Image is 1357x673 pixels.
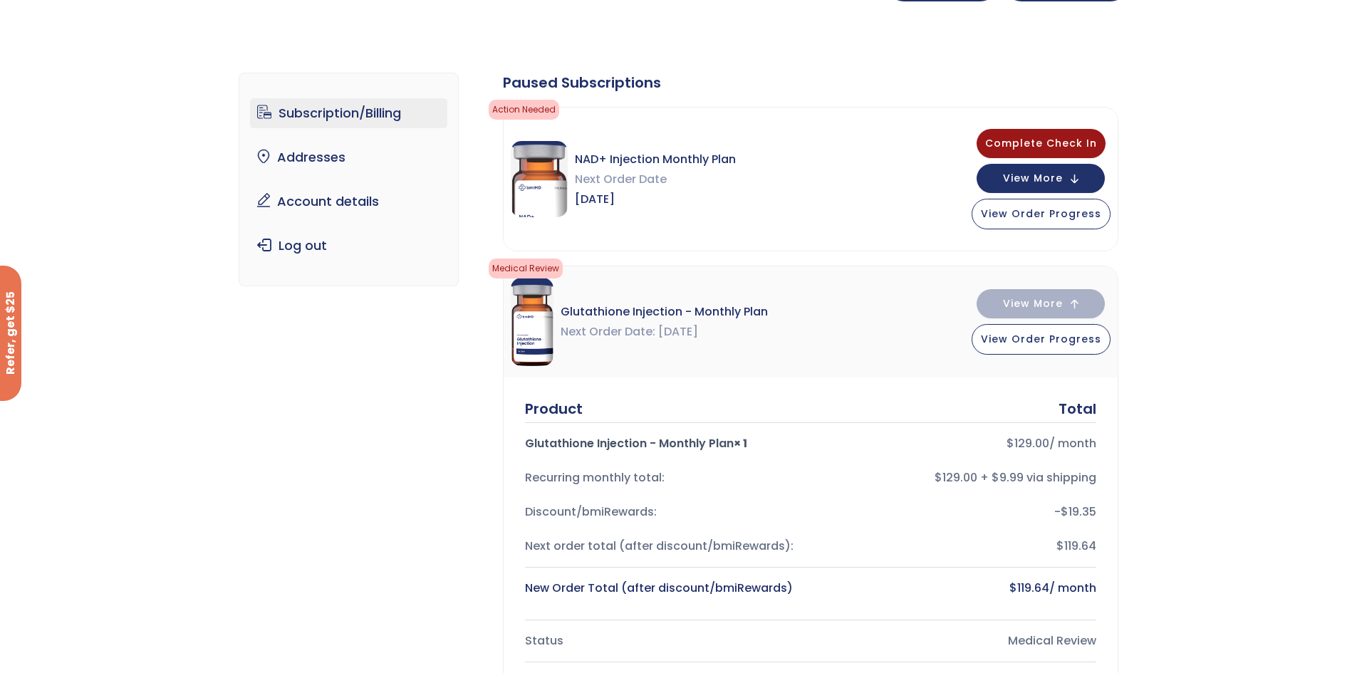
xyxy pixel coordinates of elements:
[525,399,583,419] div: Product
[977,129,1106,158] button: Complete Check In
[1009,580,1049,596] bdi: 119.64
[972,324,1111,355] button: View Order Progress
[503,73,1118,93] div: Paused Subscriptions
[972,199,1111,229] button: View Order Progress
[1007,435,1049,452] bdi: 129.00
[575,169,736,189] span: Next Order Date
[250,231,447,261] a: Log out
[250,142,447,172] a: Addresses
[1003,299,1063,308] span: View More
[981,207,1101,221] span: View Order Progress
[489,259,563,278] span: Medical Review
[1061,504,1096,520] span: 19.35
[575,150,736,169] span: NAD+ Injection Monthly Plan
[525,536,799,556] div: Next order total (after discount/bmiRewards):
[822,468,1096,488] div: $129.00 + $9.99 via shipping
[561,322,655,342] span: Next Order Date
[822,502,1096,522] div: -
[561,302,768,322] span: Glutathione Injection - Monthly Plan
[822,578,1096,598] div: / month
[1007,435,1014,452] span: $
[1009,580,1017,596] span: $
[1061,504,1069,520] span: $
[489,100,559,120] span: Action Needed
[977,164,1105,193] button: View More
[977,289,1105,318] button: View More
[981,332,1101,346] span: View Order Progress
[1059,399,1096,419] div: Total
[511,141,568,217] img: NAD Injection
[525,434,799,454] div: Glutathione Injection - Monthly Plan
[250,98,447,128] a: Subscription/Billing
[822,631,1096,651] div: Medical Review
[658,322,698,342] span: [DATE]
[822,536,1096,556] div: $119.64
[250,187,447,216] a: Account details
[525,578,799,598] div: New Order Total (after discount/bmiRewards)
[822,434,1096,454] div: / month
[511,278,553,366] img: Glutathione Injection - Monthly Plan
[1003,174,1063,183] span: View More
[985,136,1097,150] span: Complete Check In
[525,631,799,651] div: Status
[575,189,736,209] span: [DATE]
[734,435,747,452] strong: × 1
[239,73,459,286] nav: Account pages
[525,502,799,522] div: Discount/bmiRewards:
[525,468,799,488] div: Recurring monthly total:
